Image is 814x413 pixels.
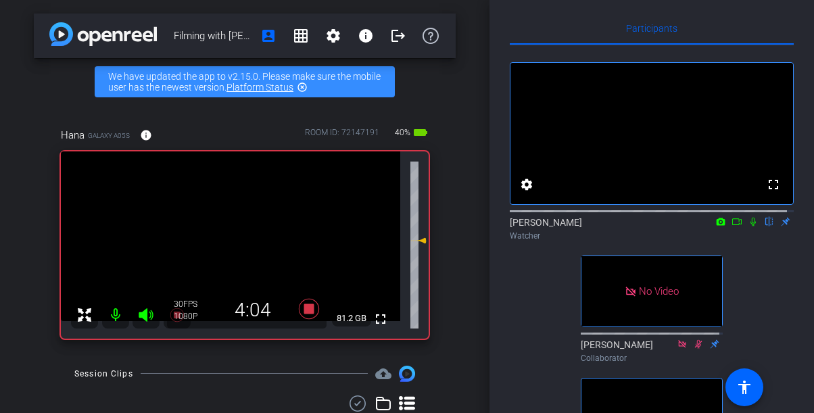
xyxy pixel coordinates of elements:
[88,130,130,141] span: Galaxy A05s
[95,66,395,97] div: We have updated the app to v2.15.0. Please make sure the mobile user has the newest version.
[581,338,723,364] div: [PERSON_NAME]
[325,28,341,44] mat-icon: settings
[761,215,777,227] mat-icon: flip
[373,311,389,327] mat-icon: fullscreen
[293,28,309,44] mat-icon: grid_on
[510,230,794,242] div: Watcher
[332,310,371,326] span: 81.2 GB
[375,366,391,382] mat-icon: cloud_upload
[140,129,152,141] mat-icon: info
[581,352,723,364] div: Collaborator
[183,299,197,309] span: FPS
[375,366,391,382] span: Destinations for your clips
[736,379,752,395] mat-icon: accessibility
[390,28,406,44] mat-icon: logout
[174,311,208,322] div: 1080P
[226,82,293,93] a: Platform Status
[358,28,374,44] mat-icon: info
[399,366,415,382] img: Session clips
[412,124,429,141] mat-icon: battery_std
[305,126,379,146] div: ROOM ID: 72147191
[393,122,412,143] span: 40%
[61,128,85,143] span: Hana
[639,285,679,297] span: No Video
[297,82,308,93] mat-icon: highlight_off
[260,28,277,44] mat-icon: account_box
[49,22,157,46] img: app-logo
[174,22,252,49] span: Filming with [PERSON_NAME]
[208,299,298,322] div: 4:04
[410,233,427,249] mat-icon: 1 dB
[765,176,782,193] mat-icon: fullscreen
[74,367,133,381] div: Session Clips
[519,176,535,193] mat-icon: settings
[174,299,208,310] div: 30
[626,24,677,33] span: Participants
[510,216,794,242] div: [PERSON_NAME]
